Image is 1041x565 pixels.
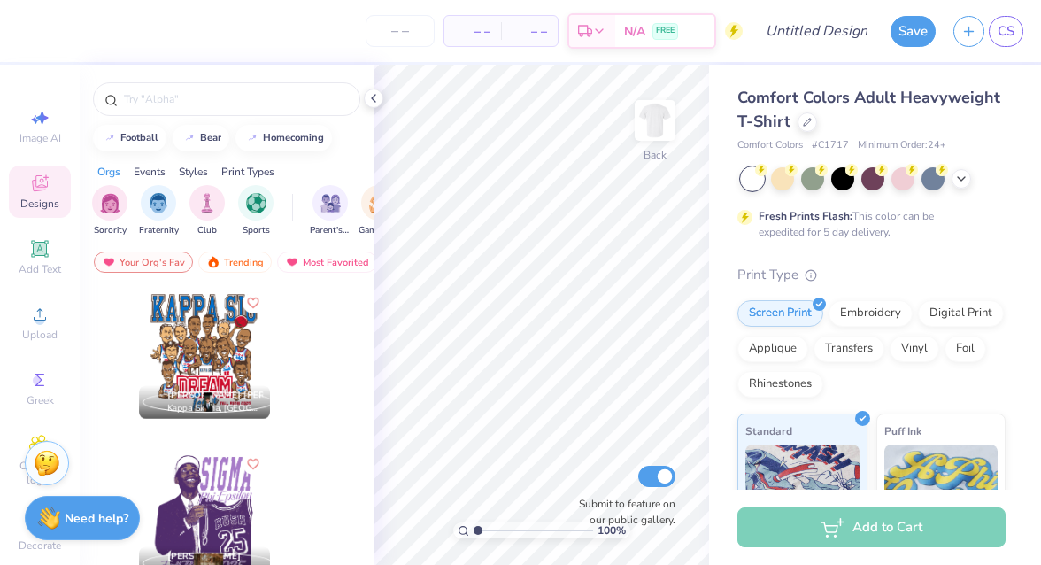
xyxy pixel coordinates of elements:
[737,265,1006,285] div: Print Type
[198,252,272,273] div: Trending
[243,292,264,313] button: Like
[310,224,351,237] span: Parent's Weekend
[737,336,808,362] div: Applique
[173,125,229,151] button: bear
[829,300,913,327] div: Embroidery
[167,550,241,562] span: [PERSON_NAME]
[139,224,179,237] span: Fraternity
[27,393,54,407] span: Greek
[221,164,274,180] div: Print Types
[197,193,217,213] img: Club Image
[189,185,225,237] div: filter for Club
[366,15,435,47] input: – –
[20,197,59,211] span: Designs
[19,262,61,276] span: Add Text
[102,256,116,268] img: most_fav.gif
[100,193,120,213] img: Sorority Image
[9,459,71,487] span: Clipart & logos
[92,185,127,237] div: filter for Sorority
[455,22,490,41] span: – –
[359,224,399,237] span: Game Day
[65,510,128,527] strong: Need help?
[989,16,1023,47] a: CS
[752,13,882,49] input: Untitled Design
[891,16,936,47] button: Save
[285,256,299,268] img: most_fav.gif
[120,133,158,143] div: football
[998,21,1014,42] span: CS
[238,185,274,237] div: filter for Sports
[200,133,221,143] div: bear
[737,87,1000,132] span: Comfort Colors Adult Heavyweight T-Shirt
[97,164,120,180] div: Orgs
[149,193,168,213] img: Fraternity Image
[569,496,675,528] label: Submit to feature on our public gallery.
[512,22,547,41] span: – –
[359,185,399,237] div: filter for Game Day
[637,103,673,138] img: Back
[598,522,626,538] span: 100 %
[134,164,166,180] div: Events
[737,371,823,398] div: Rhinestones
[759,208,976,240] div: This color can be expedited for 5 day delivery.
[94,252,193,273] div: Your Org's Fav
[92,185,127,237] button: filter button
[19,538,61,553] span: Decorate
[359,185,399,237] button: filter button
[745,445,860,533] img: Standard
[737,300,823,327] div: Screen Print
[182,133,197,143] img: trend_line.gif
[238,185,274,237] button: filter button
[197,224,217,237] span: Club
[139,185,179,237] button: filter button
[644,147,667,163] div: Back
[884,445,999,533] img: Puff Ink
[139,185,179,237] div: filter for Fraternity
[310,185,351,237] div: filter for Parent's Weekend
[858,138,946,153] span: Minimum Order: 24 +
[167,402,263,415] span: Kappa Sigma, [GEOGRAPHIC_DATA][US_STATE]
[206,256,220,268] img: trending.gif
[22,328,58,342] span: Upload
[369,193,389,213] img: Game Day Image
[122,90,349,108] input: Try "Alpha"
[189,185,225,237] button: filter button
[93,125,166,151] button: football
[945,336,986,362] div: Foil
[310,185,351,237] button: filter button
[243,224,270,237] span: Sports
[243,453,264,475] button: Like
[884,422,921,440] span: Puff Ink
[759,209,852,223] strong: Fresh Prints Flash:
[656,25,675,37] span: FREE
[890,336,939,362] div: Vinyl
[277,252,377,273] div: Most Favorited
[235,125,332,151] button: homecoming
[94,224,127,237] span: Sorority
[246,193,266,213] img: Sports Image
[918,300,1004,327] div: Digital Print
[320,193,341,213] img: Parent's Weekend Image
[263,133,324,143] div: homecoming
[745,422,792,440] span: Standard
[167,389,317,401] span: [PERSON_NAME] [PERSON_NAME]
[179,164,208,180] div: Styles
[19,131,61,145] span: Image AI
[103,133,117,143] img: trend_line.gif
[814,336,884,362] div: Transfers
[737,138,803,153] span: Comfort Colors
[245,133,259,143] img: trend_line.gif
[624,22,645,41] span: N/A
[812,138,849,153] span: # C1717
